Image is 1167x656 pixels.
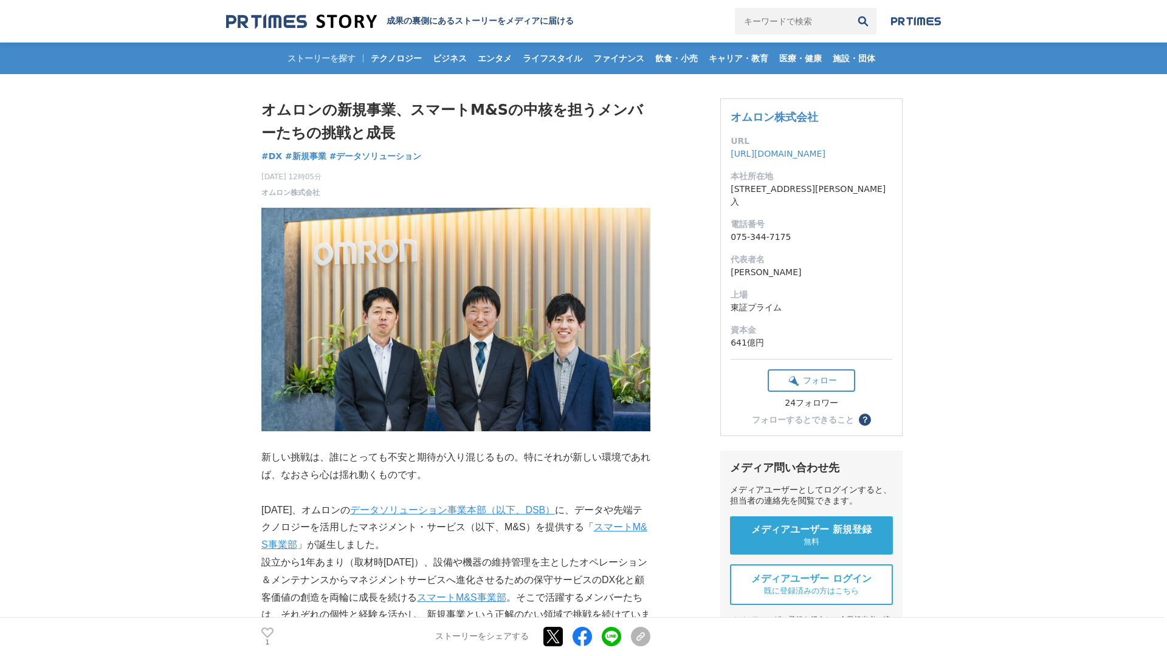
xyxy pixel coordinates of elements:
span: エンタメ [473,53,517,64]
img: thumbnail_7e8853a0-9adf-11f0-88c7-3b482c56cea5.jpg [261,208,650,432]
p: 新しい挑戦は、誰にとっても不安と期待が入り混じるもの。特にそれが新しい環境であれば、なおさら心は揺れ動くものです。 [261,449,650,484]
dt: 代表者名 [731,253,892,266]
span: 施設・団体 [828,53,880,64]
span: テクノロジー [366,53,427,64]
a: キャリア・教育 [704,43,773,74]
p: [DATE]、オムロンの に、データや先端テクノロジーを活用したマネジメント・サービス（以下、M&S）を提供する「 」が誕生しました。 [261,502,650,554]
a: 医療・健康 [774,43,827,74]
span: ファイナンス [588,53,649,64]
p: ストーリーをシェアする [435,632,529,643]
span: ライフスタイル [518,53,587,64]
span: メディアユーザー 新規登録 [751,524,872,536]
dd: [PERSON_NAME] [731,266,892,279]
a: #新規事業 [285,150,326,163]
p: 1 [261,640,274,646]
a: ビジネス [428,43,472,74]
dt: 資本金 [731,324,892,337]
dt: 電話番号 [731,218,892,231]
span: 既に登録済みの方はこちら [764,586,859,596]
a: スマートM&S事業部 [417,592,506,603]
span: 医療・健康 [774,53,827,64]
button: フォロー [768,369,855,392]
a: メディアユーザー 新規登録 無料 [730,516,893,555]
button: 検索 [850,8,876,35]
span: 飲食・小売 [650,53,703,64]
dd: 075-344-7175 [731,231,892,244]
img: 成果の裏側にあるストーリーをメディアに届ける [226,13,377,30]
h2: 成果の裏側にあるストーリーをメディアに届ける [387,16,574,27]
a: #データソリューション [329,150,422,163]
dd: [STREET_ADDRESS][PERSON_NAME]入 [731,183,892,208]
h1: オムロンの新規事業、スマートM&Sの中核を担うメンバーたちの挑戦と成長 [261,98,650,145]
div: フォローするとできること [752,415,854,424]
a: メディアユーザー ログイン 既に登録済みの方はこちら [730,564,893,605]
a: 飲食・小売 [650,43,703,74]
span: #データソリューション [329,151,422,162]
a: エンタメ [473,43,517,74]
dt: 本社所在地 [731,170,892,183]
img: prtimes [891,16,941,26]
a: ファイナンス [588,43,649,74]
a: データソリューション事業本部（以下、DSB） [350,505,555,515]
a: #DX [261,150,282,163]
span: メディアユーザー ログイン [751,573,872,586]
input: キーワードで検索 [735,8,850,35]
dd: 東証プライム [731,301,892,314]
a: 成果の裏側にあるストーリーをメディアに届ける 成果の裏側にあるストーリーをメディアに届ける [226,13,574,30]
dt: URL [731,135,892,148]
div: メディア問い合わせ先 [730,460,893,475]
div: メディアユーザーとしてログインすると、担当者の連絡先を閲覧できます。 [730,485,893,507]
span: ？ [861,415,869,424]
a: テクノロジー [366,43,427,74]
span: キャリア・教育 [704,53,773,64]
a: スマートM&S事業部 [261,522,647,550]
span: 無料 [804,536,819,547]
a: オムロン株式会社 [731,111,818,123]
span: #DX [261,151,282,162]
span: #新規事業 [285,151,326,162]
span: [DATE] 12時05分 [261,171,322,182]
a: ライフスタイル [518,43,587,74]
a: 施設・団体 [828,43,880,74]
div: 24フォロワー [768,398,855,409]
button: ？ [859,414,871,426]
span: ビジネス [428,53,472,64]
dt: 上場 [731,289,892,301]
dd: 641億円 [731,337,892,349]
a: オムロン株式会社 [261,187,320,198]
a: [URL][DOMAIN_NAME] [731,149,825,159]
